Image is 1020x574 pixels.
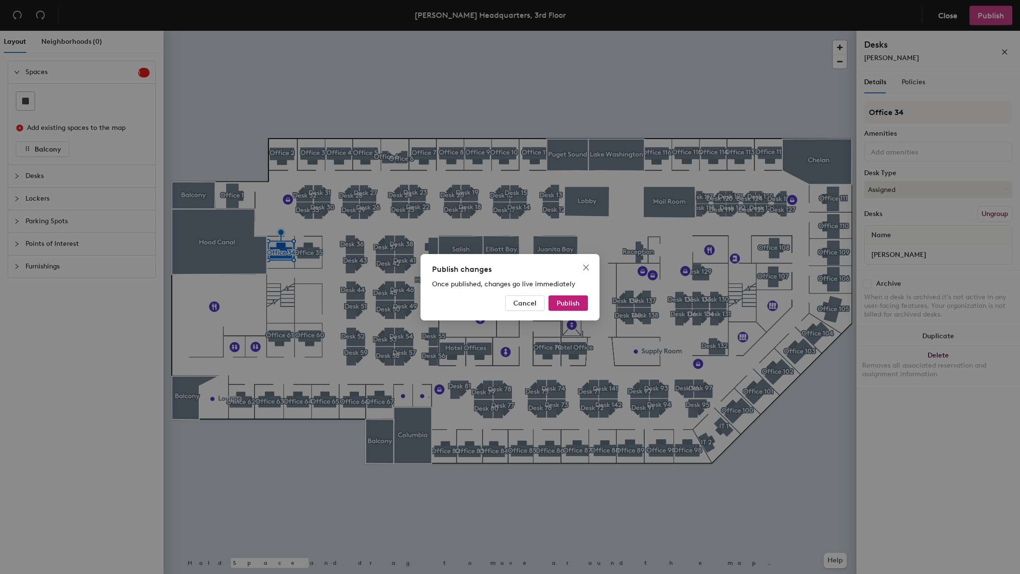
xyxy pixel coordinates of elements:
span: close [582,264,590,271]
button: Cancel [505,295,545,311]
button: Close [578,260,594,275]
span: Publish [557,299,580,307]
span: Close [578,264,594,271]
span: Once published, changes go live immediately [432,280,575,288]
div: Publish changes [432,264,588,275]
span: Cancel [513,299,536,307]
button: Publish [548,295,588,311]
